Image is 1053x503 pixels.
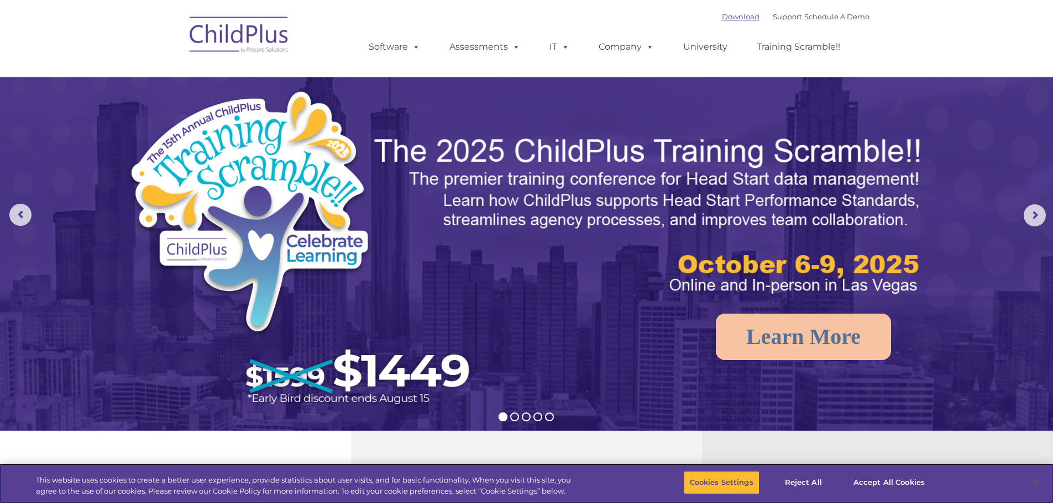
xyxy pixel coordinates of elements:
a: Assessments [438,36,531,58]
a: Company [588,36,665,58]
a: Schedule A Demo [804,12,869,21]
a: Learn More [716,314,891,360]
button: Cookies Settings [684,471,759,494]
button: Accept All Cookies [847,471,931,494]
span: Phone number [154,118,201,126]
div: This website uses cookies to create a better user experience, provide statistics about user visit... [36,475,579,496]
button: Reject All [769,471,838,494]
a: Download [722,12,759,21]
font: | [722,12,869,21]
img: ChildPlus by Procare Solutions [184,9,295,64]
a: Software [358,36,431,58]
span: Last name [154,73,187,81]
button: Close [1023,470,1047,495]
a: IT [538,36,580,58]
a: University [672,36,738,58]
a: Training Scramble!! [746,36,851,58]
a: Support [773,12,802,21]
